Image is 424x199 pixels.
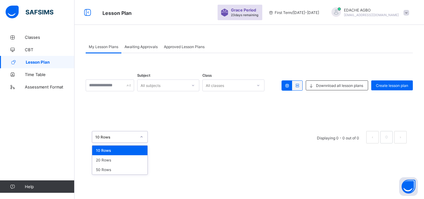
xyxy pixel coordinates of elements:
[92,146,147,155] div: 10 Rows
[231,13,258,17] span: 23 days remaining
[164,44,205,49] span: Approved Lesson Plans
[380,131,393,143] li: 0
[92,155,147,165] div: 20 Rows
[202,73,212,78] span: Class
[366,131,379,143] button: prev page
[376,83,408,88] span: Create lesson plan
[366,131,379,143] li: 上一页
[316,83,363,88] span: Downnload all lesson plans
[344,8,399,12] span: EDACHE AGBO
[25,72,74,77] span: Time Table
[25,35,74,40] span: Classes
[221,9,228,16] img: sticker-purple.71386a28dfed39d6af7621340158ba97.svg
[25,47,74,52] span: CBT
[231,8,256,12] span: Grace Period
[92,165,147,174] div: 50 Rows
[399,177,418,196] button: Open asap
[383,133,389,141] a: 0
[206,79,224,91] div: All classes
[394,131,407,143] button: next page
[102,10,132,16] span: Lesson Plan
[26,60,74,65] span: Lesson Plan
[95,135,136,139] div: 10 Rows
[268,10,319,15] span: session/term information
[137,73,150,78] span: Subject
[325,7,412,18] div: EDACHEAGBO
[124,44,158,49] span: Awaiting Approvals
[394,131,407,143] li: 下一页
[25,84,74,89] span: Assessment Format
[312,131,364,143] li: Displaying 0 - 0 out of 0
[344,13,399,17] span: [EMAIL_ADDRESS][DOMAIN_NAME]
[89,44,118,49] span: My Lesson Plans
[25,184,74,189] span: Help
[141,79,160,91] div: All subjects
[6,6,53,19] img: safsims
